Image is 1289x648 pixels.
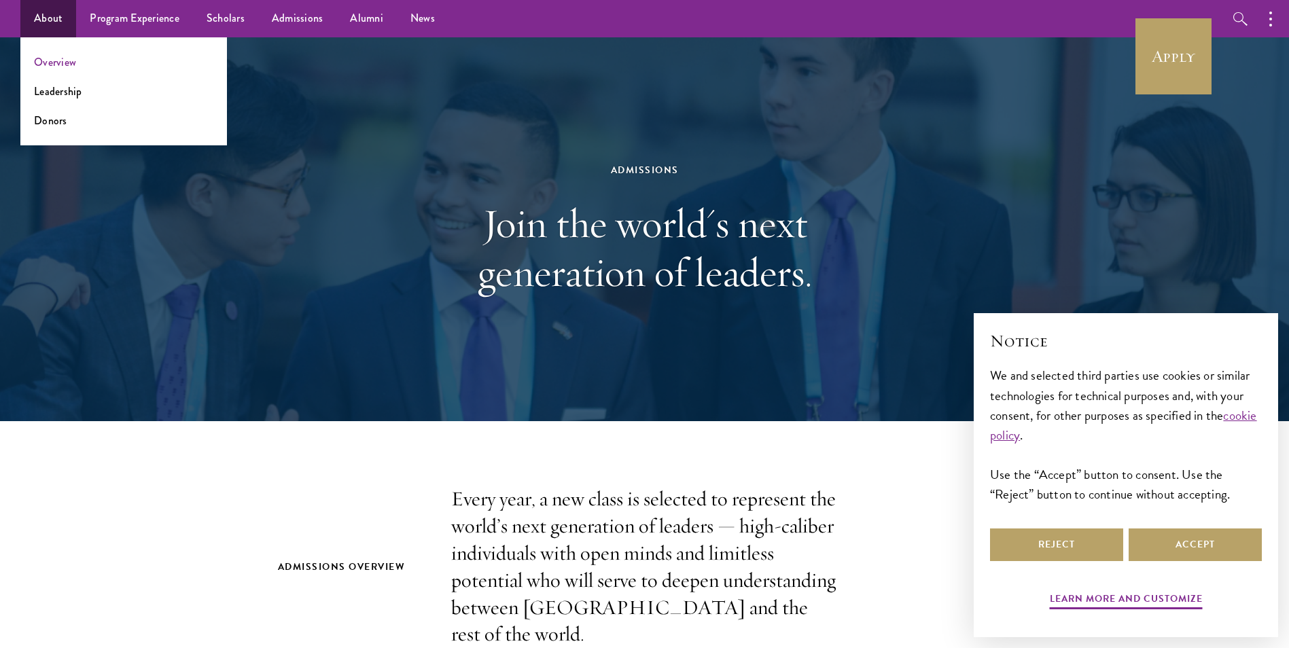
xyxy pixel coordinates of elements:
[990,365,1262,503] div: We and selected third parties use cookies or similar technologies for technical purposes and, wit...
[1050,590,1203,611] button: Learn more and customize
[990,406,1257,445] a: cookie policy
[410,162,879,179] div: Admissions
[1135,18,1212,94] a: Apply
[990,528,1123,561] button: Reject
[451,486,838,648] p: Every year, a new class is selected to represent the world’s next generation of leaders — high-ca...
[34,84,82,99] a: Leadership
[34,54,76,70] a: Overview
[1129,528,1262,561] button: Accept
[278,558,424,575] h2: Admissions Overview
[34,113,67,128] a: Donors
[410,199,879,297] h1: Join the world's next generation of leaders.
[990,329,1262,353] h2: Notice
